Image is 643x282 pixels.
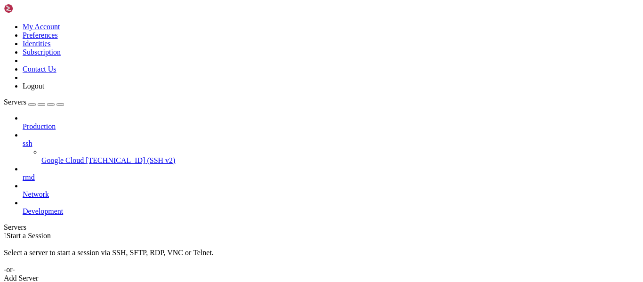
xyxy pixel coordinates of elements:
a: rmd [23,173,639,182]
li: Development [23,199,639,216]
li: Google Cloud [TECHNICAL_ID] (SSH v2) [41,148,639,165]
div: Select a server to start a session via SSH, SFTP, RDP, VNC or Telnet. -or- [4,240,639,274]
span: [TECHNICAL_ID] (SSH v2) [86,156,175,164]
span: Development [23,207,63,215]
span: rmd [23,173,35,181]
span: Network [23,190,49,198]
li: ssh [23,131,639,165]
img: Shellngn [4,4,58,13]
span: Google Cloud [41,156,84,164]
span: Start a Session [7,232,51,240]
span: Servers [4,98,26,106]
a: Preferences [23,31,58,39]
a: Subscription [23,48,61,56]
a: Network [23,190,639,199]
a: My Account [23,23,60,31]
li: rmd [23,165,639,182]
a: ssh [23,139,639,148]
div: Servers [4,223,639,232]
a: Logout [23,82,44,90]
a: Google Cloud [TECHNICAL_ID] (SSH v2) [41,156,639,165]
li: Network [23,182,639,199]
a: Contact Us [23,65,56,73]
a: Production [23,122,639,131]
span: Production [23,122,56,130]
a: Servers [4,98,64,106]
a: Identities [23,40,51,48]
a: Development [23,207,639,216]
span:  [4,232,7,240]
span: ssh [23,139,32,147]
li: Production [23,114,639,131]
